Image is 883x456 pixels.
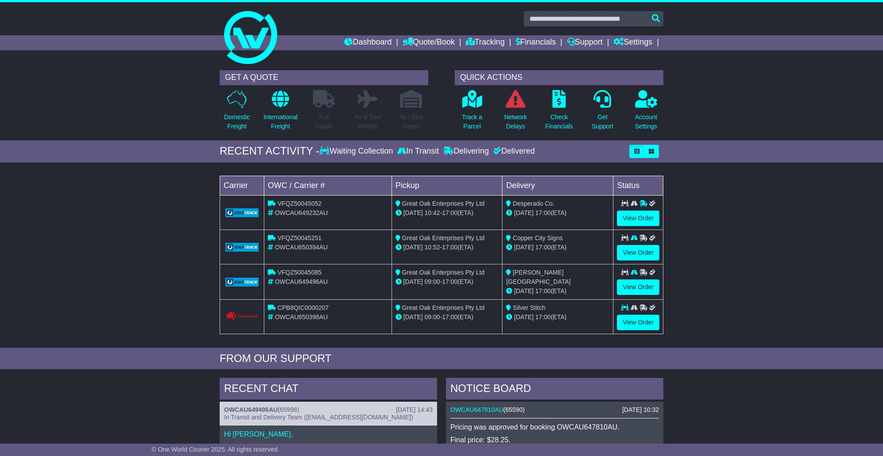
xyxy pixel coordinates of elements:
span: [DATE] [514,244,533,251]
div: [DATE] 14:43 [396,406,433,414]
p: Check Financials [545,113,573,131]
div: ( ) [450,406,659,414]
div: ( ) [224,406,433,414]
span: © One World Courier 2025. All rights reserved. [152,446,279,453]
span: VFQZ50045251 [278,234,322,241]
img: GetCarrierServiceLogo [225,278,259,286]
a: Tracking [466,35,505,50]
a: Dashboard [344,35,392,50]
div: QUICK ACTIONS [455,70,663,85]
span: [DATE] [403,313,423,320]
p: Pricing was approved for booking OWCAU647810AU. [450,423,659,431]
div: - (ETA) [396,243,499,252]
div: RECENT ACTIVITY - [220,145,320,158]
span: [DATE] [403,244,423,251]
span: CPB8QIC0000207 [278,304,329,311]
a: View Order [617,279,659,295]
span: 17:00 [442,313,457,320]
td: Status [613,176,663,195]
span: 10:52 [425,244,440,251]
a: Quote/Book [403,35,455,50]
a: Settings [613,35,652,50]
td: Delivery [502,176,613,195]
span: [PERSON_NAME][GEOGRAPHIC_DATA] [506,269,571,285]
span: Silver Stitch [513,304,545,311]
p: International Freight [263,113,297,131]
div: FROM OUR SUPPORT [220,352,663,365]
p: Final price: $28.25. [450,436,659,444]
div: RECENT CHAT [220,378,437,402]
a: View Order [617,245,659,260]
p: Air / Sea Depot [399,113,423,131]
img: GetCarrierServiceLogo [225,208,259,217]
span: 09:00 [425,313,440,320]
td: Pickup [392,176,502,195]
div: (ETA) [506,286,609,296]
span: [DATE] [514,313,533,320]
a: AccountSettings [635,90,658,136]
div: Waiting Collection [320,147,395,156]
td: Carrier [220,176,264,195]
span: 17:00 [535,209,551,216]
div: GET A QUOTE [220,70,428,85]
span: 65998 [280,406,297,413]
a: DomesticFreight [224,90,250,136]
a: NetworkDelays [504,90,527,136]
span: [DATE] [403,278,423,285]
p: Network Delays [504,113,527,131]
div: - (ETA) [396,313,499,322]
span: VFQZ50045052 [278,200,322,207]
span: 17:00 [442,209,457,216]
a: GetSupport [591,90,614,136]
a: CheckFinancials [545,90,574,136]
div: NOTICE BOARD [446,378,663,402]
p: Get Support [592,113,613,131]
span: [DATE] [403,209,423,216]
img: GetCarrierServiceLogo [225,311,259,322]
span: Great Oak Enterprises Pty Ltd [402,234,485,241]
a: View Order [617,315,659,330]
span: Desperado Co. [513,200,554,207]
p: Air & Sea Freight [354,113,381,131]
img: GetCarrierServiceLogo [225,243,259,252]
span: 17:00 [535,313,551,320]
a: OWCAU649496AU [224,406,278,413]
span: Copper City Signs [513,234,563,241]
p: Track a Parcel [462,113,482,131]
td: OWC / Carrier # [264,176,392,195]
span: 17:00 [442,278,457,285]
div: - (ETA) [396,277,499,286]
a: InternationalFreight [263,90,298,136]
span: 17:00 [535,244,551,251]
span: OWCAU650398AU [275,313,328,320]
span: 09:00 [425,278,440,285]
div: (ETA) [506,313,609,322]
div: (ETA) [506,243,609,252]
a: OWCAU647810AU [450,406,503,413]
a: Track aParcel [461,90,483,136]
span: VFQZ50045085 [278,269,322,276]
span: Great Oak Enterprises Pty Ltd [402,304,485,311]
p: Full Loads [313,113,335,131]
p: Account Settings [635,113,658,131]
span: In Transit and Delivery Team ([EMAIL_ADDRESS][DOMAIN_NAME]) [224,414,413,421]
div: Delivering [441,147,491,156]
span: [DATE] [514,287,533,294]
span: OWCAU649496AU [275,278,328,285]
span: OWCAU649232AU [275,209,328,216]
span: [DATE] [514,209,533,216]
span: OWCAU650394AU [275,244,328,251]
a: Financials [516,35,556,50]
span: 17:00 [442,244,457,251]
span: Great Oak Enterprises Pty Ltd [402,269,485,276]
span: 17:00 [535,287,551,294]
p: Domestic Freight [224,113,250,131]
span: Great Oak Enterprises Pty Ltd [402,200,485,207]
div: In Transit [395,147,441,156]
p: Hi [PERSON_NAME], [224,430,433,438]
span: 10:42 [425,209,440,216]
a: Support [567,35,603,50]
div: - (ETA) [396,208,499,218]
div: [DATE] 10:32 [622,406,659,414]
div: (ETA) [506,208,609,218]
